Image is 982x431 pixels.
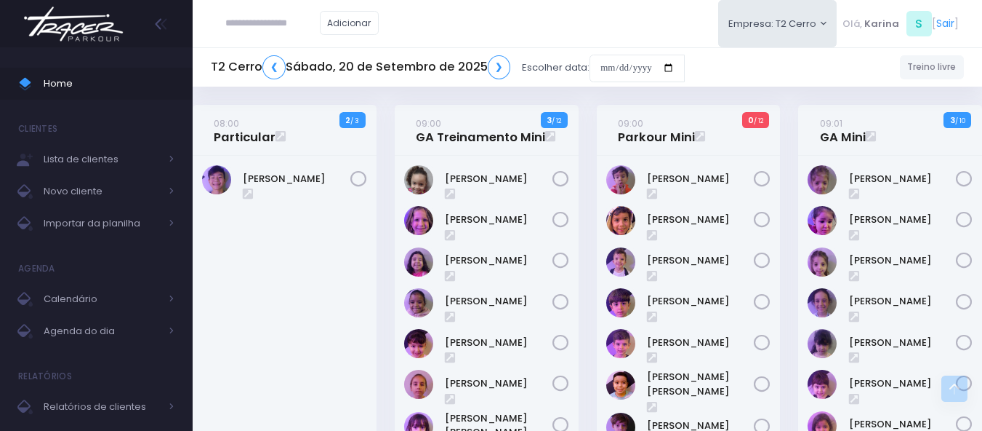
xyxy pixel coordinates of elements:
img: Leonardo Ito Bueno Ramos [606,371,635,400]
img: Benjamin Franco [606,165,635,194]
small: / 10 [955,116,965,125]
span: Olá, [842,17,862,31]
a: [PERSON_NAME] [445,336,552,350]
small: 09:00 [618,116,643,130]
span: Relatórios de clientes [44,398,160,416]
span: Home [44,74,174,93]
small: / 12 [552,116,561,125]
img: Helena Maciel dos Santos [404,288,433,317]
img: Bento Oliveira da Costa [606,206,635,235]
a: [PERSON_NAME] [445,253,552,268]
a: Adicionar [320,11,379,35]
a: [PERSON_NAME] [445,172,552,186]
small: / 12 [754,116,763,125]
a: [PERSON_NAME] [647,172,754,186]
img: Henrique Aviles [606,329,635,358]
img: Clara Bordini [808,248,837,277]
a: [PERSON_NAME] [849,376,957,391]
a: 09:01GA Mini [820,116,866,145]
h5: T2 Cerro Sábado, 20 de Setembro de 2025 [211,55,510,79]
strong: 3 [950,114,955,126]
a: [PERSON_NAME] [647,253,754,268]
span: Novo cliente [44,182,160,201]
a: [PERSON_NAME] [647,336,754,350]
img: Beatriz Giometti [404,206,433,235]
a: [PERSON_NAME] [445,294,552,309]
a: [PERSON_NAME] [849,213,957,227]
strong: 3 [547,114,552,126]
a: [PERSON_NAME] [849,172,957,186]
img: Isabela Araújo Girotto [404,329,433,358]
a: [PERSON_NAME] [647,294,754,309]
a: ❮ [262,55,286,79]
img: Giovanna Silveira Barp [404,248,433,277]
small: / 3 [350,116,359,125]
div: [ ] [837,7,964,40]
a: [PERSON_NAME] [849,253,957,268]
img: Beatriz Gelber de Azevedo [808,206,837,235]
span: Agenda do dia [44,322,160,341]
h4: Clientes [18,114,57,143]
a: [PERSON_NAME] [849,336,957,350]
a: 09:00Parkour Mini [618,116,695,145]
strong: 2 [345,114,350,126]
a: [PERSON_NAME] [849,294,957,309]
h4: Relatórios [18,362,72,391]
img: Albert Hong [202,165,231,194]
a: [PERSON_NAME] [647,213,754,227]
small: 09:00 [416,116,441,130]
a: ❯ [488,55,511,79]
a: 09:00GA Treinamento Mini [416,116,545,145]
img: Alice Bordini [808,165,837,194]
span: Karina [864,17,899,31]
h4: Agenda [18,254,55,283]
a: [PERSON_NAME] [445,376,552,391]
a: 08:00Particular [214,116,275,145]
img: Helena de Oliveira Mendonça [808,288,837,317]
small: 09:01 [820,116,842,130]
img: Laura Ximenes Zanini [808,370,837,399]
small: 08:00 [214,116,239,130]
img: Antonella sousa bertanha [404,165,433,194]
a: [PERSON_NAME] [243,172,350,186]
span: S [906,11,932,36]
img: Isabela Sanseverino Curvo Candido Lima [808,329,837,358]
strong: 0 [748,114,754,126]
a: Treino livre [900,55,965,79]
a: [PERSON_NAME] [PERSON_NAME] [647,370,754,398]
div: Escolher data: [211,51,685,84]
img: Laura Oliveira Alves [404,370,433,399]
img: Gustavo Braga Janeiro Antunes [606,288,635,317]
span: Calendário [44,290,160,309]
a: Sair [936,16,954,31]
a: [PERSON_NAME] [445,213,552,227]
span: Importar da planilha [44,214,160,233]
img: Gabriel Afonso Frisch [606,248,635,277]
span: Lista de clientes [44,150,160,169]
